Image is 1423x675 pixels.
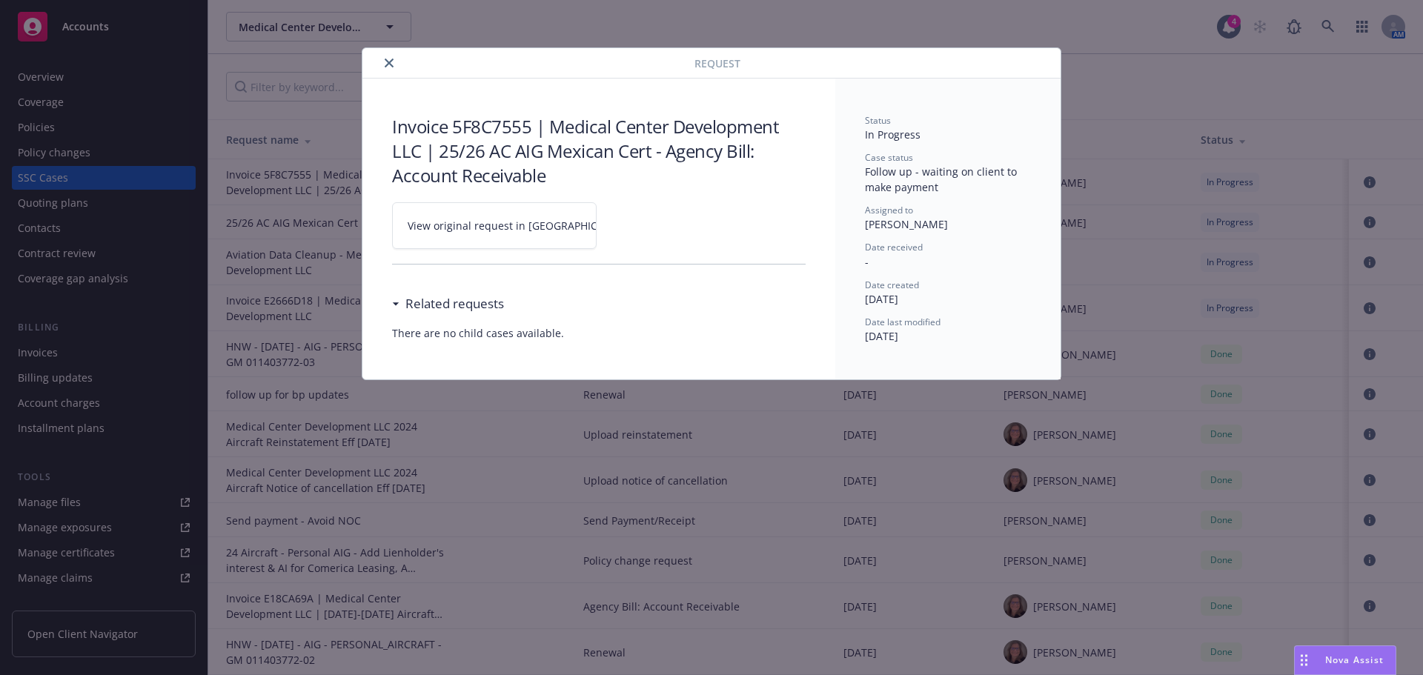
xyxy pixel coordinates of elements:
span: [PERSON_NAME] [865,217,948,231]
div: Drag to move [1295,646,1313,674]
button: close [380,54,398,72]
div: Related requests [392,294,504,313]
span: Nova Assist [1325,654,1384,666]
span: Request [694,56,740,71]
span: - [865,255,869,269]
span: There are no child cases available. [392,325,806,341]
span: [DATE] [865,292,898,306]
span: View original request in [GEOGRAPHIC_DATA] [408,218,632,233]
span: Follow up - waiting on client to make payment [865,164,1020,194]
span: Assigned to [865,204,913,216]
span: [DATE] [865,329,898,343]
h3: Related requests [405,294,504,313]
span: Status [865,114,891,127]
span: Date last modified [865,316,941,328]
span: In Progress [865,127,921,142]
span: Case status [865,151,913,164]
span: Date received [865,241,923,253]
span: Date created [865,279,919,291]
button: Nova Assist [1294,645,1396,675]
h3: Invoice 5F8C7555 | Medical Center Development LLC | 25/26 AC AIG Mexican Cert - Agency Bill: Acco... [392,114,806,187]
a: View original request in [GEOGRAPHIC_DATA] [392,202,597,249]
